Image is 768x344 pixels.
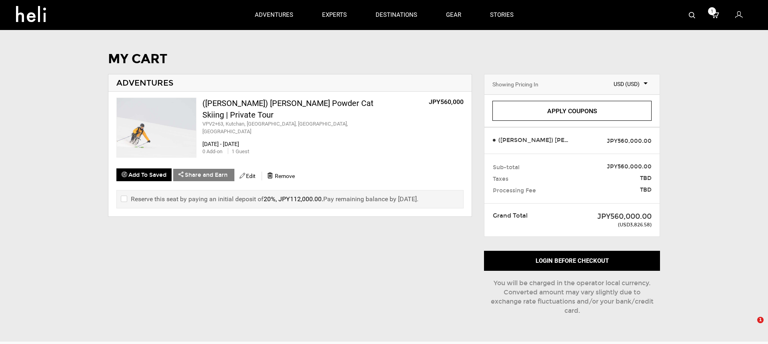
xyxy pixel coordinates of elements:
div: 1 Guest [228,148,249,156]
op: JPY560,000 [429,98,464,106]
strong: JPY560,000.00 [607,163,652,170]
span: Select box activate [598,78,652,88]
span: 1 [708,7,716,15]
div: Grand Total [487,212,558,220]
span: ([PERSON_NAME]) [PERSON_NAME] Powder Cat Skiing | Private Tour [497,136,572,144]
span: Processing Fee [493,187,536,195]
label: Reserve this seat by paying an initial deposit of Pay remaining balance by [DATE]. [121,194,418,204]
span: USD (USD) [602,80,648,88]
a: Apply Coupons [492,101,652,121]
button: Login before checkout [484,251,660,271]
span: JPY560,000.00 [607,137,652,145]
div: ([PERSON_NAME]) [PERSON_NAME] Powder Cat Skiing | Private Tour [202,98,385,120]
button: Add To Saved [116,168,172,181]
span: You will be charged in the operator local currency. Converted amount may vary slightly due to exc... [491,279,654,314]
button: Remove [262,170,300,182]
span: TBD [578,186,652,194]
span: 20%, JPY112,000.00 . [264,195,323,203]
iframe: Intercom live chat [741,317,760,336]
button: Edit [234,170,261,182]
span: 0 Add-on [202,148,222,154]
div: VPV2+63, Kutchan, [GEOGRAPHIC_DATA], [GEOGRAPHIC_DATA], [GEOGRAPHIC_DATA] [202,120,385,135]
img: images [117,98,196,157]
h2: ADVENTURES [116,78,464,87]
p: destinations [376,11,417,19]
div: [DATE] - [DATE] [202,140,464,148]
span: Remove [275,173,295,179]
span: Sub-total [493,164,520,172]
span: Taxes [493,175,508,183]
div: JPY560,000.00 [564,212,652,222]
div: Showing Pricing In [492,80,538,88]
span: TBD [578,174,652,182]
h1: MY CART [108,52,660,66]
p: adventures [255,11,293,19]
img: search-bar-icon.svg [689,12,695,18]
p: experts [322,11,347,19]
span: 1 [757,317,764,323]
